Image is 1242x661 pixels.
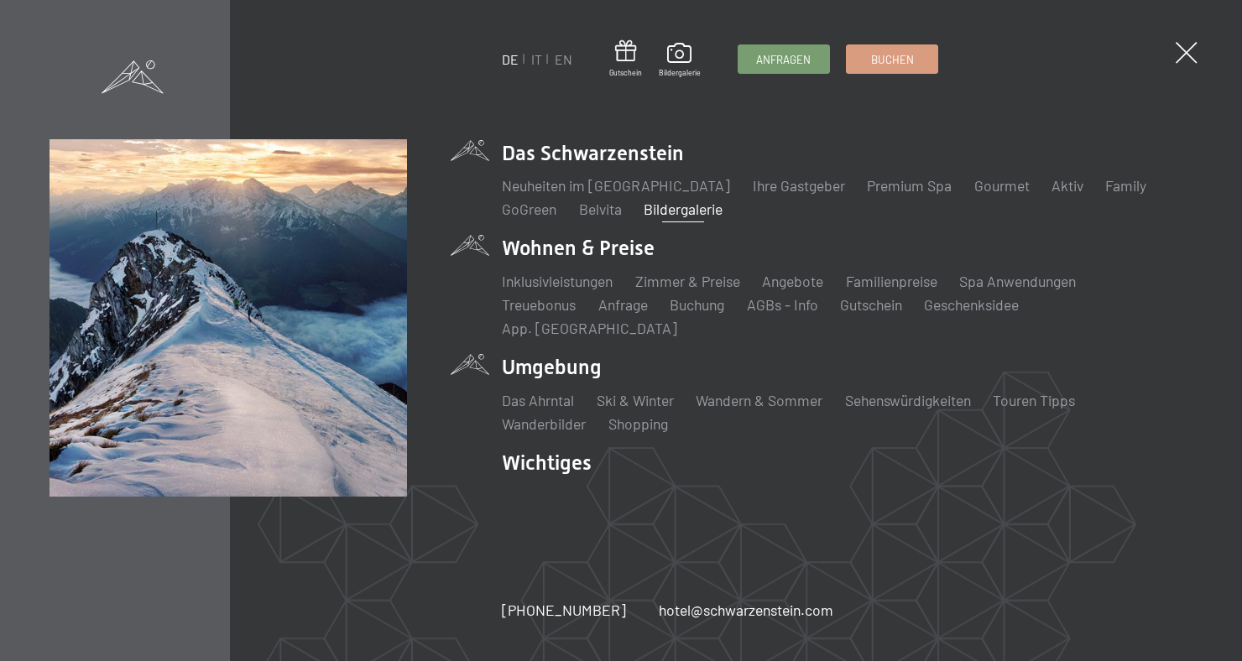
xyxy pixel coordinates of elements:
[747,295,818,314] a: AGBs - Info
[847,45,937,73] a: Buchen
[502,51,519,67] a: DE
[502,414,586,433] a: Wanderbilder
[598,295,648,314] a: Anfrage
[659,68,701,78] span: Bildergalerie
[579,200,622,218] a: Belvita
[959,272,1076,290] a: Spa Anwendungen
[762,272,823,290] a: Angebote
[846,272,937,290] a: Familienpreise
[659,43,701,78] a: Bildergalerie
[608,414,668,433] a: Shopping
[502,272,613,290] a: Inklusivleistungen
[531,51,542,67] a: IT
[1105,176,1146,195] a: Family
[993,391,1075,409] a: Touren Tipps
[696,391,822,409] a: Wandern & Sommer
[845,391,971,409] a: Sehenswürdigkeiten
[609,40,642,78] a: Gutschein
[753,176,845,195] a: Ihre Gastgeber
[1052,176,1083,195] a: Aktiv
[502,176,730,195] a: Neuheiten im [GEOGRAPHIC_DATA]
[635,272,740,290] a: Zimmer & Preise
[597,391,674,409] a: Ski & Winter
[644,200,723,218] a: Bildergalerie
[840,295,902,314] a: Gutschein
[974,176,1030,195] a: Gourmet
[502,200,556,218] a: GoGreen
[502,295,576,314] a: Treuebonus
[871,52,914,67] span: Buchen
[756,52,811,67] span: Anfragen
[738,45,829,73] a: Anfragen
[670,295,724,314] a: Buchung
[659,600,833,621] a: hotel@schwarzenstein.com
[867,176,952,195] a: Premium Spa
[555,51,572,67] a: EN
[609,68,642,78] span: Gutschein
[502,601,626,619] span: [PHONE_NUMBER]
[502,319,677,337] a: App. [GEOGRAPHIC_DATA]
[924,295,1019,314] a: Geschenksidee
[502,391,574,409] a: Das Ahrntal
[502,600,626,621] a: [PHONE_NUMBER]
